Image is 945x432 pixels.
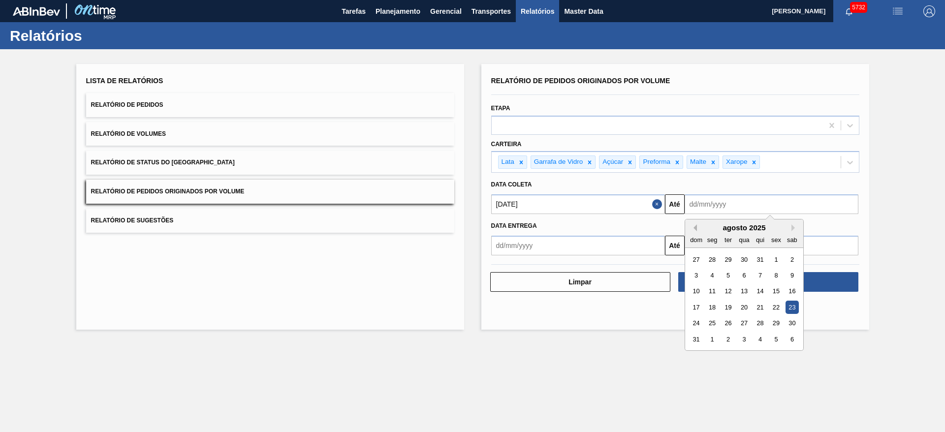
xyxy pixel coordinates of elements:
div: Choose domingo, 31 de agosto de 2025 [690,333,703,346]
div: Choose segunda-feira, 4 de agosto de 2025 [705,269,719,282]
span: Gerencial [430,5,462,17]
button: Até [665,194,685,214]
input: dd/mm/yyyy [491,236,665,255]
div: seg [705,233,719,247]
span: Planejamento [376,5,420,17]
div: Choose quinta-feira, 21 de agosto de 2025 [753,301,766,314]
img: userActions [892,5,904,17]
span: Lista de Relatórios [86,77,163,85]
div: qui [753,233,766,247]
div: Malte [687,156,708,168]
div: Choose domingo, 17 de agosto de 2025 [690,301,703,314]
div: Choose sexta-feira, 1 de agosto de 2025 [769,253,783,266]
button: Relatório de Status do [GEOGRAPHIC_DATA] [86,151,454,175]
div: Choose terça-feira, 26 de agosto de 2025 [721,317,734,330]
button: Next Month [791,224,798,231]
h1: Relatórios [10,30,185,41]
span: Relatório de Status do [GEOGRAPHIC_DATA] [91,159,235,166]
div: Choose quinta-feira, 31 de julho de 2025 [753,253,766,266]
div: Choose quarta-feira, 27 de agosto de 2025 [737,317,751,330]
input: dd/mm/yyyy [491,194,665,214]
div: Choose terça-feira, 19 de agosto de 2025 [721,301,734,314]
div: Choose quarta-feira, 30 de julho de 2025 [737,253,751,266]
button: Relatório de Volumes [86,122,454,146]
div: ter [721,233,734,247]
div: Choose sábado, 16 de agosto de 2025 [785,285,798,298]
div: Choose segunda-feira, 11 de agosto de 2025 [705,285,719,298]
div: Choose sábado, 9 de agosto de 2025 [785,269,798,282]
div: Choose terça-feira, 29 de julho de 2025 [721,253,734,266]
div: Açúcar [599,156,625,168]
div: Choose domingo, 10 de agosto de 2025 [690,285,703,298]
div: Garrafa de Vidro [531,156,585,168]
button: Download [678,272,858,292]
span: Data coleta [491,181,532,188]
div: Choose sexta-feira, 5 de setembro de 2025 [769,333,783,346]
div: Choose quarta-feira, 6 de agosto de 2025 [737,269,751,282]
div: agosto 2025 [685,223,803,232]
div: Choose quinta-feira, 14 de agosto de 2025 [753,285,766,298]
button: Close [652,194,665,214]
div: Choose sexta-feira, 15 de agosto de 2025 [769,285,783,298]
div: Choose terça-feira, 5 de agosto de 2025 [721,269,734,282]
img: TNhmsLtSVTkK8tSr43FrP2fwEKptu5GPRR3wAAAABJRU5ErkJggg== [13,7,60,16]
div: sab [785,233,798,247]
span: 5732 [850,2,867,13]
div: Choose quarta-feira, 3 de setembro de 2025 [737,333,751,346]
div: dom [690,233,703,247]
button: Até [665,236,685,255]
span: Master Data [564,5,603,17]
div: Choose sábado, 6 de setembro de 2025 [785,333,798,346]
div: month 2025-08 [688,251,800,347]
label: Etapa [491,105,510,112]
label: Carteira [491,141,522,148]
div: Choose sábado, 30 de agosto de 2025 [785,317,798,330]
div: Choose quinta-feira, 7 de agosto de 2025 [753,269,766,282]
div: Choose sábado, 23 de agosto de 2025 [785,301,798,314]
div: sex [769,233,783,247]
div: Choose segunda-feira, 1 de setembro de 2025 [705,333,719,346]
img: Logout [923,5,935,17]
div: Choose quarta-feira, 13 de agosto de 2025 [737,285,751,298]
div: Choose sábado, 2 de agosto de 2025 [785,253,798,266]
button: Previous Month [690,224,697,231]
div: Choose quinta-feira, 4 de setembro de 2025 [753,333,766,346]
div: Choose domingo, 24 de agosto de 2025 [690,317,703,330]
span: Relatórios [521,5,554,17]
div: Choose terça-feira, 2 de setembro de 2025 [721,333,734,346]
button: Notificações [833,4,865,18]
div: Choose sexta-feira, 8 de agosto de 2025 [769,269,783,282]
div: Choose terça-feira, 12 de agosto de 2025 [721,285,734,298]
div: qua [737,233,751,247]
div: Choose segunda-feira, 18 de agosto de 2025 [705,301,719,314]
span: Relatório de Pedidos Originados por Volume [491,77,670,85]
div: Lata [499,156,516,168]
span: Transportes [472,5,511,17]
span: Relatório de Pedidos [91,101,163,108]
div: Choose sexta-feira, 22 de agosto de 2025 [769,301,783,314]
span: Data entrega [491,222,537,229]
input: dd/mm/yyyy [685,194,858,214]
button: Limpar [490,272,670,292]
div: Choose domingo, 3 de agosto de 2025 [690,269,703,282]
span: Relatório de Pedidos Originados por Volume [91,188,245,195]
span: Relatório de Sugestões [91,217,174,224]
div: Choose segunda-feira, 25 de agosto de 2025 [705,317,719,330]
button: Relatório de Pedidos [86,93,454,117]
span: Tarefas [342,5,366,17]
div: Choose quarta-feira, 20 de agosto de 2025 [737,301,751,314]
div: Preforma [640,156,672,168]
span: Relatório de Volumes [91,130,166,137]
div: Xarope [723,156,749,168]
div: Choose sexta-feira, 29 de agosto de 2025 [769,317,783,330]
button: Relatório de Sugestões [86,209,454,233]
div: Choose segunda-feira, 28 de julho de 2025 [705,253,719,266]
button: Relatório de Pedidos Originados por Volume [86,180,454,204]
div: Choose quinta-feira, 28 de agosto de 2025 [753,317,766,330]
div: Choose domingo, 27 de julho de 2025 [690,253,703,266]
